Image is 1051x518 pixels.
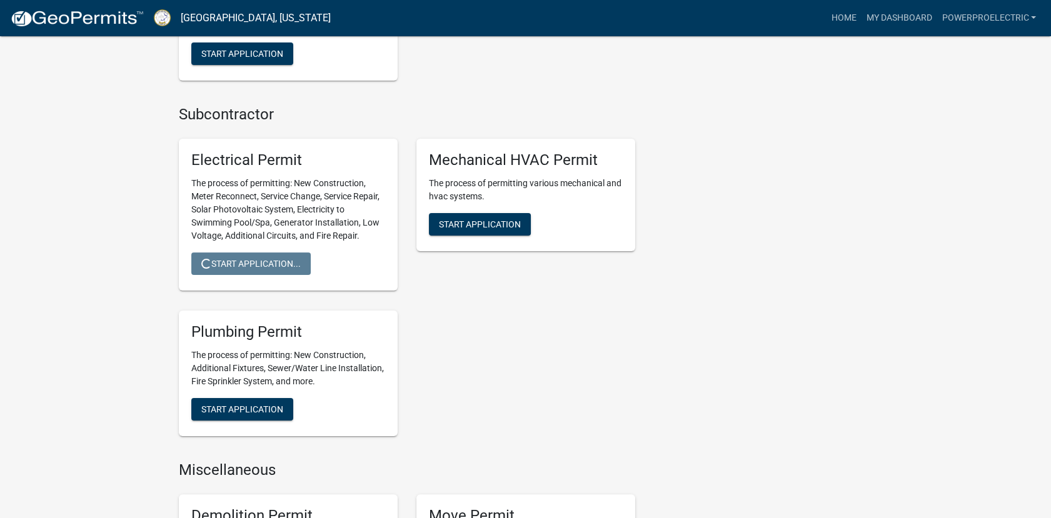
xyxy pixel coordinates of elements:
a: My Dashboard [861,6,937,30]
p: The process of permitting various mechanical and hvac systems. [429,177,623,203]
h5: Electrical Permit [191,151,385,169]
span: Start Application... [201,259,301,269]
span: Start Application [201,49,283,59]
button: Start Application [191,398,293,421]
img: Putnam County, Georgia [154,9,171,26]
p: The process of permitting: New Construction, Additional Fixtures, Sewer/Water Line Installation, ... [191,349,385,388]
h5: Mechanical HVAC Permit [429,151,623,169]
span: Start Application [201,404,283,414]
button: Start Application [429,213,531,236]
p: The process of permitting: New Construction, Meter Reconnect, Service Change, Service Repair, Sol... [191,177,385,242]
h4: Subcontractor [179,106,635,124]
a: Home [826,6,861,30]
h5: Plumbing Permit [191,323,385,341]
h4: Miscellaneous [179,461,635,479]
span: Start Application [439,219,521,229]
button: Start Application [191,42,293,65]
button: Start Application... [191,252,311,275]
a: PowerProElectric [937,6,1041,30]
a: [GEOGRAPHIC_DATA], [US_STATE] [181,7,331,29]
